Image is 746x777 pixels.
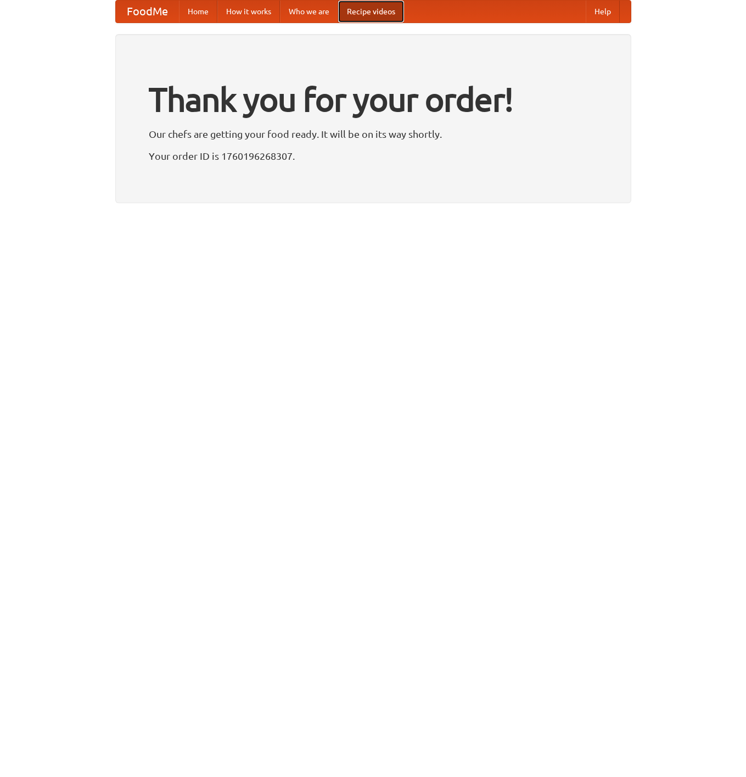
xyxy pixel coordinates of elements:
[149,73,598,126] h1: Thank you for your order!
[116,1,179,23] a: FoodMe
[217,1,280,23] a: How it works
[586,1,620,23] a: Help
[280,1,338,23] a: Who we are
[149,148,598,164] p: Your order ID is 1760196268307.
[179,1,217,23] a: Home
[149,126,598,142] p: Our chefs are getting your food ready. It will be on its way shortly.
[338,1,404,23] a: Recipe videos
